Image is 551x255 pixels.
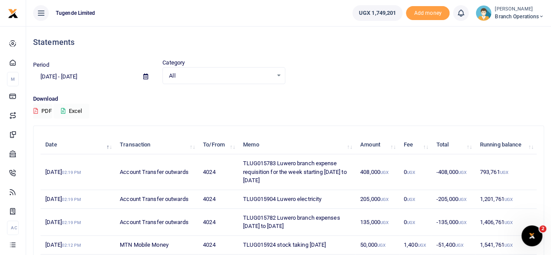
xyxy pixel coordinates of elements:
td: 793,761 [475,154,537,190]
small: UGX [504,197,513,202]
label: Category [162,58,185,67]
td: -205,000 [432,190,475,209]
th: To/From: activate to sort column ascending [198,136,238,154]
label: Period [33,61,49,69]
small: UGX [380,197,389,202]
td: 408,000 [355,154,399,190]
td: MTN Mobile Money [115,236,198,255]
small: UGX [380,220,389,225]
li: M [7,72,19,86]
td: -135,000 [432,209,475,236]
th: Amount: activate to sort column ascending [355,136,399,154]
small: UGX [407,220,415,225]
small: UGX [455,243,463,248]
td: 50,000 [355,236,399,255]
td: 4024 [198,190,238,209]
span: 2 [539,225,546,232]
button: PDF [33,104,52,119]
span: Tugende Limited [52,9,99,17]
li: Wallet ballance [349,5,406,21]
td: Account Transfer outwards [115,154,198,190]
a: profile-user [PERSON_NAME] Branch Operations [476,5,544,21]
small: UGX [407,170,415,175]
td: Account Transfer outwards [115,190,198,209]
td: 1,201,761 [475,190,537,209]
th: Date: activate to sort column descending [41,136,115,154]
td: 0 [399,209,432,236]
th: Transaction: activate to sort column ascending [115,136,198,154]
td: TLUG015782 Luwero branch expenses [DATE] to [DATE] [238,209,355,236]
small: UGX [458,220,466,225]
td: 1,400 [399,236,432,255]
iframe: Intercom live chat [521,225,542,246]
td: 1,541,761 [475,236,537,255]
td: [DATE] [41,209,115,236]
span: Add money [406,6,450,20]
td: TLUG015904 Luwero electricity [238,190,355,209]
input: select period [33,69,136,84]
small: UGX [417,243,426,248]
span: All [169,71,272,80]
a: logo-small logo-large logo-large [8,10,18,16]
td: 135,000 [355,209,399,236]
th: Fee: activate to sort column ascending [399,136,432,154]
a: UGX 1,749,201 [352,5,402,21]
small: UGX [458,170,466,175]
th: Memo: activate to sort column ascending [238,136,355,154]
td: [DATE] [41,154,115,190]
p: Download [33,95,544,104]
td: 1,406,761 [475,209,537,236]
td: -51,400 [432,236,475,255]
li: Ac [7,221,19,235]
li: Toup your wallet [406,6,450,20]
small: 02:19 PM [62,220,81,225]
td: Account Transfer outwards [115,209,198,236]
td: [DATE] [41,190,115,209]
td: 4024 [198,209,238,236]
small: UGX [504,220,513,225]
small: UGX [500,170,508,175]
th: Running balance: activate to sort column ascending [475,136,537,154]
td: 0 [399,190,432,209]
td: 205,000 [355,190,399,209]
th: Total: activate to sort column ascending [432,136,475,154]
td: 0 [399,154,432,190]
small: [PERSON_NAME] [495,6,544,13]
span: Branch Operations [495,13,544,20]
td: TLUG015783 Luwero branch expense requisition for the week starting [DATE] to [DATE] [238,154,355,190]
img: profile-user [476,5,491,21]
small: UGX [407,197,415,202]
td: [DATE] [41,236,115,255]
small: UGX [380,170,389,175]
small: 02:19 PM [62,170,81,175]
small: UGX [377,243,385,248]
button: Excel [54,104,89,119]
td: 4024 [198,154,238,190]
small: UGX [458,197,466,202]
td: -408,000 [432,154,475,190]
img: logo-small [8,8,18,19]
h4: Statements [33,37,544,47]
small: 02:12 PM [62,243,81,248]
td: TLUG015924 stock taking [DATE] [238,236,355,255]
span: UGX 1,749,201 [359,9,396,17]
td: 4024 [198,236,238,255]
a: Add money [406,9,450,16]
small: 02:19 PM [62,197,81,202]
small: UGX [504,243,513,248]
